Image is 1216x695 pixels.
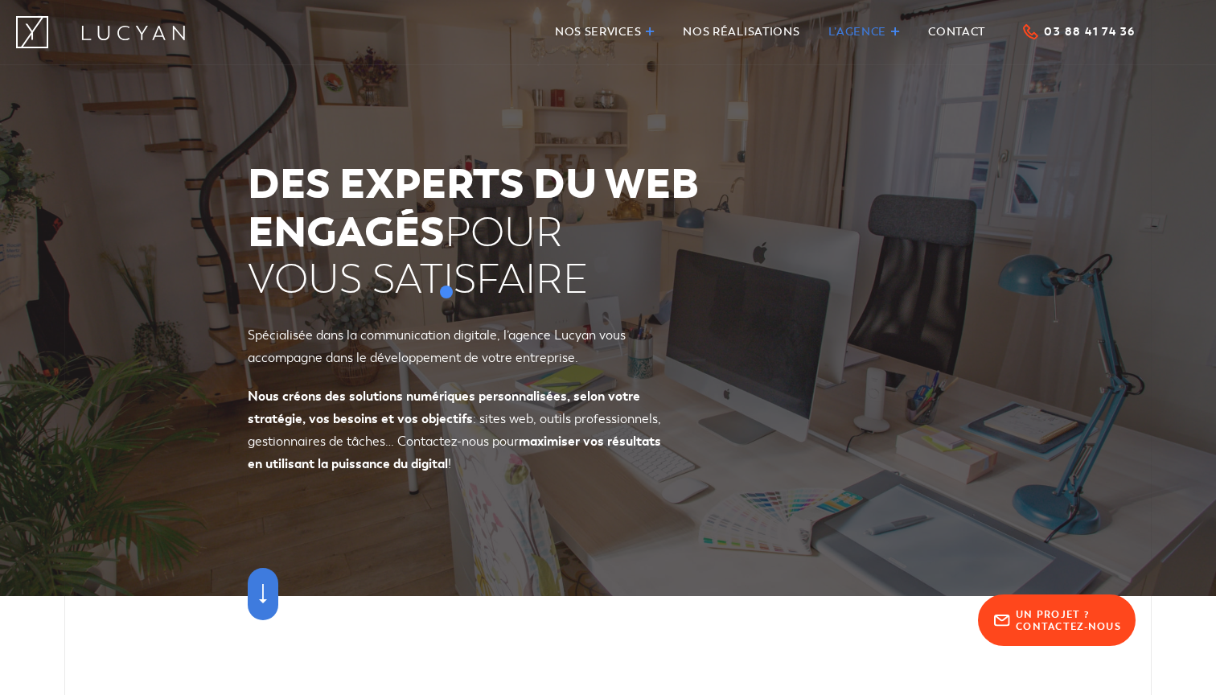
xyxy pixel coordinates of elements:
[1044,26,1136,37] span: 03 88 41 74 36
[248,388,640,427] strong: Nous créons des solutions numériques personnalisées, selon votre stratégie, vos besoins et vos ob...
[683,22,799,42] a: Nos réalisations
[828,25,887,39] span: L’agence
[248,433,661,472] strong: maximiser vos résultats en utilisant la puissance du digital
[248,257,699,304] span: vous satisfaire
[248,205,445,260] strong: engagés
[683,25,799,39] span: Nos réalisations
[928,22,985,42] a: Contact
[1016,608,1121,633] span: Un projet ? Contactez-nous
[248,324,661,369] p: Spécialisée dans la communication digitale, l’agence Lucyan vous accompagne dans le développement...
[1021,20,1136,41] a: 03 88 41 74 36
[248,209,699,257] span: pour
[248,385,661,475] p: : sites web, outils professionnels, gestionnaires de tâches… Contactez-nous pour !
[248,157,699,212] strong: Des experts du web
[555,25,641,39] span: Nos services
[555,22,655,42] a: Nos services
[928,25,985,39] span: Contact
[978,594,1136,646] a: Un projet ?Contactez-nous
